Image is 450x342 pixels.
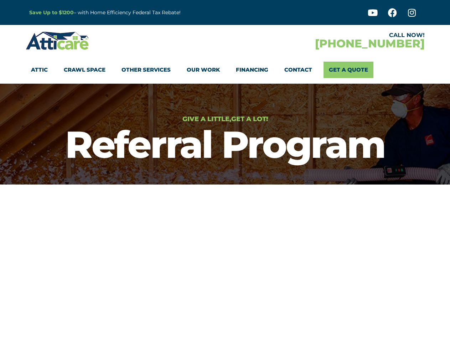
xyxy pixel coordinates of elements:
[225,32,425,38] div: CALL NOW!
[324,62,373,78] a: Get A Quote
[187,62,220,78] a: Our Work
[29,9,260,17] p: – with Home Efficiency Federal Tax Rebate!
[4,116,446,122] h6: Give a Little,
[236,62,268,78] a: Financing
[29,9,74,16] a: Save Up to $1200
[64,62,105,78] a: Crawl Space
[31,62,419,78] nav: Menu
[31,62,48,78] a: Attic
[121,62,171,78] a: Other Services
[4,126,446,163] h1: Referral Program
[231,115,268,123] span: Get a Lot!
[284,62,312,78] a: Contact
